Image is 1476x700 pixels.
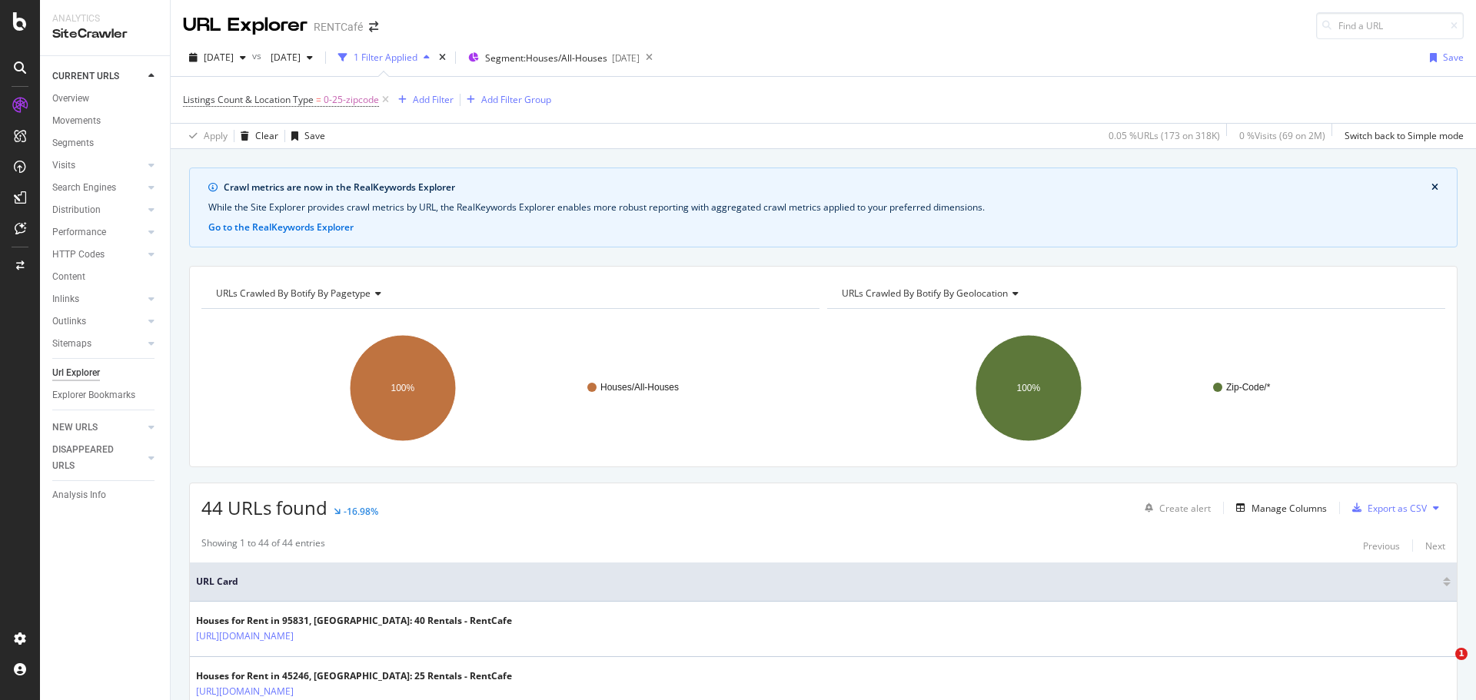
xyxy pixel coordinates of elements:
[183,45,252,70] button: [DATE]
[201,495,327,520] span: 44 URLs found
[1425,536,1445,555] button: Next
[1230,499,1327,517] button: Manage Columns
[255,129,278,142] div: Clear
[324,89,379,111] span: 0-25-zipcode
[52,180,116,196] div: Search Engines
[52,336,91,352] div: Sitemaps
[1239,129,1325,142] div: 0 % Visits ( 69 on 2M )
[314,19,363,35] div: RENTCafé
[1139,496,1211,520] button: Create alert
[839,281,1431,306] h4: URLs Crawled By Botify By geolocation
[52,442,130,474] div: DISAPPEARED URLS
[285,124,325,148] button: Save
[52,113,159,129] a: Movements
[1346,496,1427,520] button: Export as CSV
[52,269,85,285] div: Content
[208,201,1438,214] div: While the Site Explorer provides crawl metrics by URL, the RealKeywords Explorer enables more rob...
[201,536,325,555] div: Showing 1 to 44 of 44 entries
[196,669,512,683] div: Houses for Rent in 45246, [GEOGRAPHIC_DATA]: 25 Rentals - RentCafe
[1316,12,1464,39] input: Find a URL
[1252,502,1327,515] div: Manage Columns
[1424,45,1464,70] button: Save
[183,93,314,106] span: Listings Count & Location Type
[1425,539,1445,552] div: Next
[1424,648,1461,685] iframe: Intercom live chat
[52,387,135,403] div: Explorer Bookmarks
[52,442,144,474] a: DISAPPEARED URLS
[264,45,319,70] button: [DATE]
[52,135,159,151] a: Segments
[52,91,89,107] div: Overview
[392,91,454,109] button: Add Filter
[52,291,79,307] div: Inlinks
[224,181,1431,194] div: Crawl metrics are now in the RealKeywords Explorer
[52,247,144,263] a: HTTP Codes
[52,269,159,285] a: Content
[183,124,228,148] button: Apply
[354,51,417,64] div: 1 Filter Applied
[52,25,158,43] div: SiteCrawler
[216,287,371,300] span: URLs Crawled By Botify By pagetype
[52,158,75,174] div: Visits
[1455,648,1468,660] span: 1
[208,221,354,234] button: Go to the RealKeywords Explorer
[52,291,144,307] a: Inlinks
[369,22,378,32] div: arrow-right-arrow-left
[413,93,454,106] div: Add Filter
[52,113,101,129] div: Movements
[316,93,321,106] span: =
[52,387,159,403] a: Explorer Bookmarks
[52,135,94,151] div: Segments
[1109,129,1220,142] div: 0.05 % URLs ( 173 on 318K )
[52,336,144,352] a: Sitemaps
[600,382,679,393] text: Houses/All-Houses
[264,51,301,64] span: 2025 Jul. 29th
[827,321,1440,455] svg: A chart.
[1368,502,1427,515] div: Export as CSV
[196,614,512,628] div: Houses for Rent in 95831, [GEOGRAPHIC_DATA]: 40 Rentals - RentCafe
[436,50,449,65] div: times
[52,91,159,107] a: Overview
[213,281,806,306] h4: URLs Crawled By Botify By pagetype
[52,224,144,241] a: Performance
[52,202,144,218] a: Distribution
[1226,382,1271,393] text: Zip-Code/*
[52,420,144,436] a: NEW URLS
[52,68,119,85] div: CURRENT URLS
[52,158,144,174] a: Visits
[391,383,415,393] text: 100%
[462,45,640,70] button: Segment:Houses/All-Houses[DATE]
[1443,51,1464,64] div: Save
[52,365,159,381] a: Url Explorer
[189,168,1458,247] div: info banner
[52,314,86,330] div: Outlinks
[52,365,100,381] div: Url Explorer
[52,68,144,85] a: CURRENT URLS
[1428,177,1442,197] button: close banner
[52,180,144,196] a: Search Engines
[52,314,144,330] a: Outlinks
[1338,124,1464,148] button: Switch back to Simple mode
[1345,129,1464,142] div: Switch back to Simple mode
[842,287,1008,300] span: URLs Crawled By Botify By geolocation
[52,12,158,25] div: Analytics
[1159,502,1211,515] div: Create alert
[204,129,228,142] div: Apply
[183,12,307,38] div: URL Explorer
[481,93,551,106] div: Add Filter Group
[460,91,551,109] button: Add Filter Group
[52,487,106,503] div: Analysis Info
[234,124,278,148] button: Clear
[52,224,106,241] div: Performance
[52,247,105,263] div: HTTP Codes
[252,49,264,62] span: vs
[612,51,640,65] div: [DATE]
[52,420,98,436] div: NEW URLS
[1363,539,1400,552] div: Previous
[52,202,101,218] div: Distribution
[196,684,294,699] a: [URL][DOMAIN_NAME]
[1363,536,1400,555] button: Previous
[201,321,814,455] svg: A chart.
